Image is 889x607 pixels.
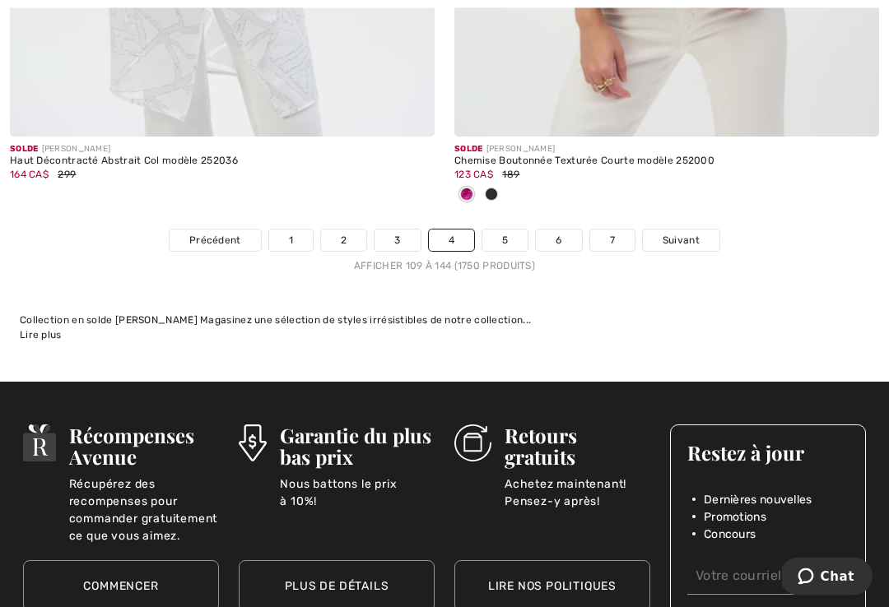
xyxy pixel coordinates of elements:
img: Retours gratuits [454,425,491,462]
span: 299 [58,169,76,181]
a: 7 [590,230,635,252]
div: Collection en solde [PERSON_NAME] Magasinez une sélection de styles irrésistibles de notre collec... [20,313,869,328]
div: Haut Décontracté Abstrait Col modèle 252036 [10,156,435,168]
a: 4 [429,230,474,252]
h3: Garantie du plus bas prix [280,425,435,468]
a: 6 [536,230,581,252]
input: Votre courriel ici [687,558,849,595]
h3: Restez à jour [687,443,849,464]
div: Purple orchid [454,183,479,210]
h3: Récompenses Avenue [69,425,219,468]
span: Dernières nouvelles [704,492,812,509]
span: 164 CA$ [10,169,49,181]
span: Concours [704,526,756,544]
a: Suivant [643,230,719,252]
span: Suivant [663,234,700,248]
span: Promotions [704,509,766,526]
h3: Retours gratuits [505,425,650,468]
a: 3 [375,230,420,252]
a: Précédent [170,230,261,252]
div: [PERSON_NAME] [10,144,435,156]
div: Chemise Boutonnée Texturée Courte modèle 252000 [454,156,879,168]
a: 5 [482,230,528,252]
img: Récompenses Avenue [23,425,56,462]
p: Nous battons le prix à 10%! [280,476,435,509]
p: Achetez maintenant! Pensez-y après! [505,476,650,509]
span: Solde [454,145,483,155]
a: 1 [269,230,313,252]
span: 123 CA$ [454,169,493,181]
span: 189 [502,169,519,181]
div: Black [479,183,504,210]
img: Garantie du plus bas prix [239,425,267,462]
span: Solde [10,145,39,155]
div: [PERSON_NAME] [454,144,879,156]
a: 2 [321,230,366,252]
p: Récupérez des recompenses pour commander gratuitement ce que vous aimez. [69,476,219,509]
span: Lire plus [20,330,62,341]
span: Précédent [189,234,241,248]
iframe: Ouvre un widget dans lequel vous pouvez chatter avec l’un de nos agents [782,558,873,599]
